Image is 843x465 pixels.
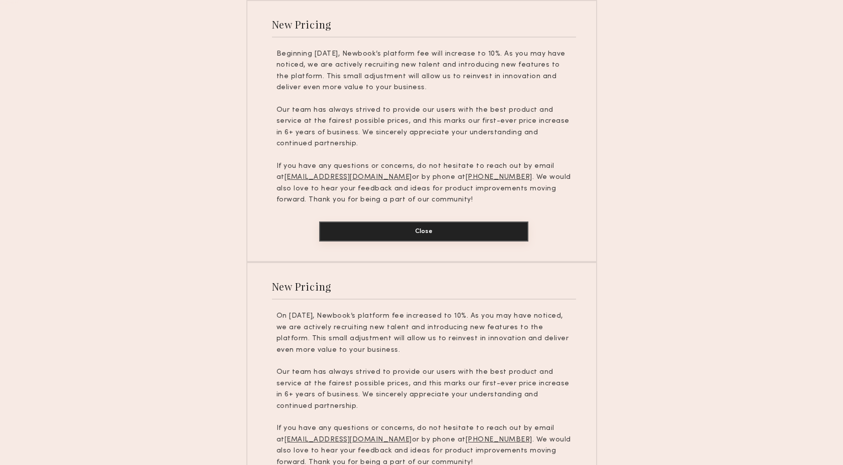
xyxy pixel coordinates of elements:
u: [EMAIL_ADDRESS][DOMAIN_NAME] [285,174,412,180]
p: If you have any questions or concerns, do not hesitate to reach out by email at or by phone at . ... [276,161,572,206]
u: [PHONE_NUMBER] [466,436,532,443]
p: Our team has always strived to provide our users with the best product and service at the fairest... [276,105,572,150]
u: [EMAIL_ADDRESS][DOMAIN_NAME] [285,436,412,443]
div: New Pricing [272,18,332,31]
p: Our team has always strived to provide our users with the best product and service at the fairest... [276,367,572,412]
div: New Pricing [272,280,332,293]
u: [PHONE_NUMBER] [466,174,532,180]
p: On [DATE], Newbook’s platform fee increased to 10%. As you may have noticed, we are actively recr... [276,311,572,356]
button: Close [319,221,528,242]
p: Beginning [DATE], Newbook’s platform fee will increase to 10%. As you may have noticed, we are ac... [276,49,572,94]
